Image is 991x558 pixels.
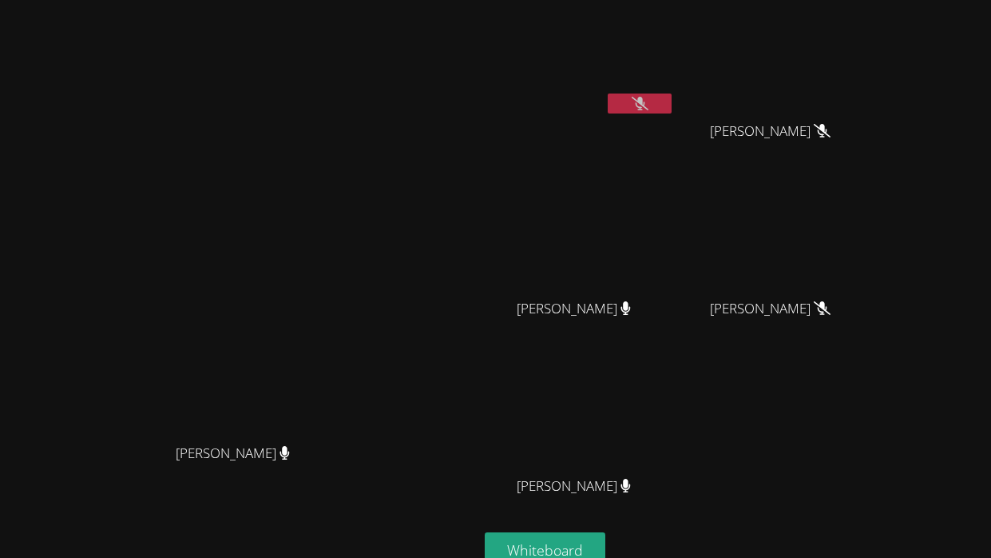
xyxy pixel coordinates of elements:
[517,475,631,498] span: [PERSON_NAME]
[710,297,830,321] span: [PERSON_NAME]
[710,120,830,143] span: [PERSON_NAME]
[517,297,631,321] span: [PERSON_NAME]
[176,442,290,465] span: [PERSON_NAME]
